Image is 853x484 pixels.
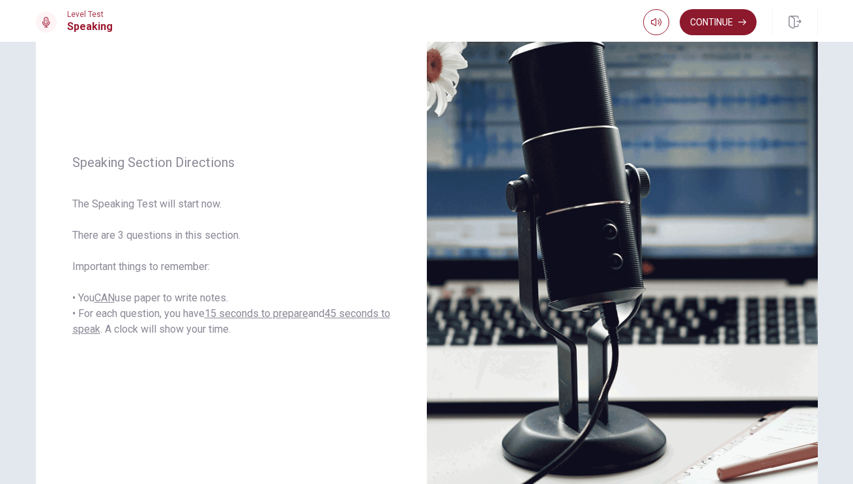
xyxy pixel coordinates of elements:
h1: Speaking [67,19,113,35]
u: CAN [94,292,115,304]
u: 15 seconds to prepare [205,307,308,320]
span: Level Test [67,10,113,19]
button: Continue [680,9,757,35]
span: Speaking Section Directions [72,155,390,170]
span: The Speaking Test will start now. There are 3 questions in this section. Important things to reme... [72,196,390,337]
